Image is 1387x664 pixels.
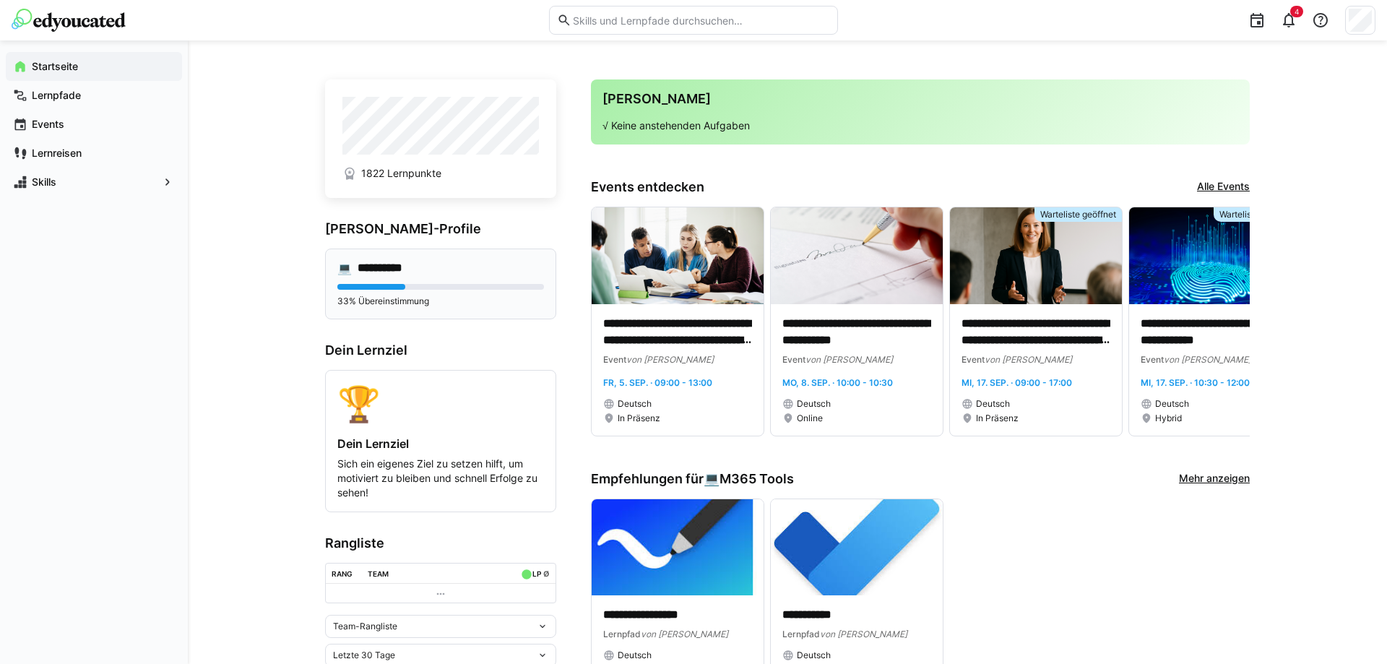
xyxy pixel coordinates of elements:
[337,457,544,500] p: Sich ein eigenes Ziel zu setzen hilft, um motiviert zu bleiben und schnell Erfolge zu sehen!
[626,354,714,365] span: von [PERSON_NAME]
[782,354,805,365] span: Event
[1155,413,1182,424] span: Hybrid
[618,398,652,410] span: Deutsch
[720,471,794,487] span: M365 Tools
[325,221,556,237] h3: [PERSON_NAME]-Profile
[337,261,352,275] div: 💻️
[962,377,1072,388] span: Mi, 17. Sep. · 09:00 - 17:00
[771,499,943,596] img: image
[618,413,660,424] span: In Präsenz
[337,382,544,425] div: 🏆
[337,436,544,451] h4: Dein Lernziel
[543,566,550,579] a: ø
[532,569,541,578] div: LP
[976,413,1019,424] span: In Präsenz
[592,499,764,596] img: image
[1179,471,1250,487] a: Mehr anzeigen
[368,569,389,578] div: Team
[782,377,893,388] span: Mo, 8. Sep. · 10:00 - 10:30
[782,629,820,639] span: Lernpfad
[333,650,395,661] span: Letzte 30 Tage
[361,166,441,181] span: 1822 Lernpunkte
[1141,377,1250,388] span: Mi, 17. Sep. · 10:30 - 12:00
[591,179,704,195] h3: Events entdecken
[797,650,831,661] span: Deutsch
[771,207,943,304] img: image
[1155,398,1189,410] span: Deutsch
[1141,354,1164,365] span: Event
[962,354,985,365] span: Event
[618,650,652,661] span: Deutsch
[337,296,544,307] p: 33% Übereinstimmung
[1164,354,1251,365] span: von [PERSON_NAME]
[1197,179,1250,195] a: Alle Events
[592,207,764,304] img: image
[950,207,1122,304] img: image
[820,629,907,639] span: von [PERSON_NAME]
[704,471,794,487] div: 💻️
[602,91,1238,107] h3: [PERSON_NAME]
[603,377,712,388] span: Fr, 5. Sep. · 09:00 - 13:00
[332,569,353,578] div: Rang
[602,118,1238,133] p: √ Keine anstehenden Aufgaben
[1040,209,1116,220] span: Warteliste geöffnet
[797,398,831,410] span: Deutsch
[571,14,830,27] input: Skills und Lernpfade durchsuchen…
[797,413,823,424] span: Online
[1295,7,1299,16] span: 4
[985,354,1072,365] span: von [PERSON_NAME]
[325,342,556,358] h3: Dein Lernziel
[603,354,626,365] span: Event
[641,629,728,639] span: von [PERSON_NAME]
[976,398,1010,410] span: Deutsch
[1219,209,1295,220] span: Warteliste geöffnet
[325,535,556,551] h3: Rangliste
[333,621,397,632] span: Team-Rangliste
[591,471,794,487] h3: Empfehlungen für
[805,354,893,365] span: von [PERSON_NAME]
[1129,207,1301,304] img: image
[603,629,641,639] span: Lernpfad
